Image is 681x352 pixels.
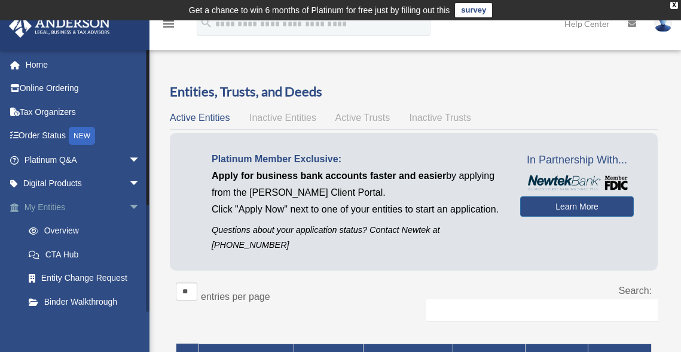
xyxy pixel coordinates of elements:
[212,171,446,181] span: Apply for business bank accounts faster and easier
[8,53,158,77] a: Home
[129,195,152,220] span: arrow_drop_down
[212,223,502,253] p: Questions about your application status? Contact Newtek at [PHONE_NUMBER]
[170,83,658,101] h3: Entities, Trusts, and Deeds
[17,290,158,314] a: Binder Walkthrough
[200,16,213,29] i: search
[212,201,502,218] p: Click "Apply Now" next to one of your entities to start an application.
[129,148,152,172] span: arrow_drop_down
[129,172,152,196] span: arrow_drop_down
[654,15,672,32] img: User Pic
[8,148,158,172] a: Platinum Q&Aarrow_drop_down
[161,17,176,31] i: menu
[670,2,678,9] div: close
[520,196,634,217] a: Learn More
[8,172,158,196] a: Digital Productsarrow_drop_down
[212,168,502,201] p: by applying from the [PERSON_NAME] Client Portal.
[170,113,230,123] span: Active Entities
[17,242,158,266] a: CTA Hub
[410,113,471,123] span: Inactive Trusts
[8,195,158,219] a: My Entitiesarrow_drop_down
[8,124,158,148] a: Order StatusNEW
[212,151,502,168] p: Platinum Member Exclusive:
[17,266,158,290] a: Entity Change Request
[201,292,270,302] label: entries per page
[189,3,450,17] div: Get a chance to win 6 months of Platinum for free just by filling out this
[69,127,95,145] div: NEW
[161,21,176,31] a: menu
[455,3,492,17] a: survey
[619,286,652,296] label: Search:
[8,100,158,124] a: Tax Organizers
[17,219,152,243] a: Overview
[520,151,634,170] span: In Partnership With...
[5,14,114,38] img: Anderson Advisors Platinum Portal
[249,113,316,123] span: Inactive Entities
[8,77,158,101] a: Online Ordering
[335,113,390,123] span: Active Trusts
[526,175,628,190] img: NewtekBankLogoSM.png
